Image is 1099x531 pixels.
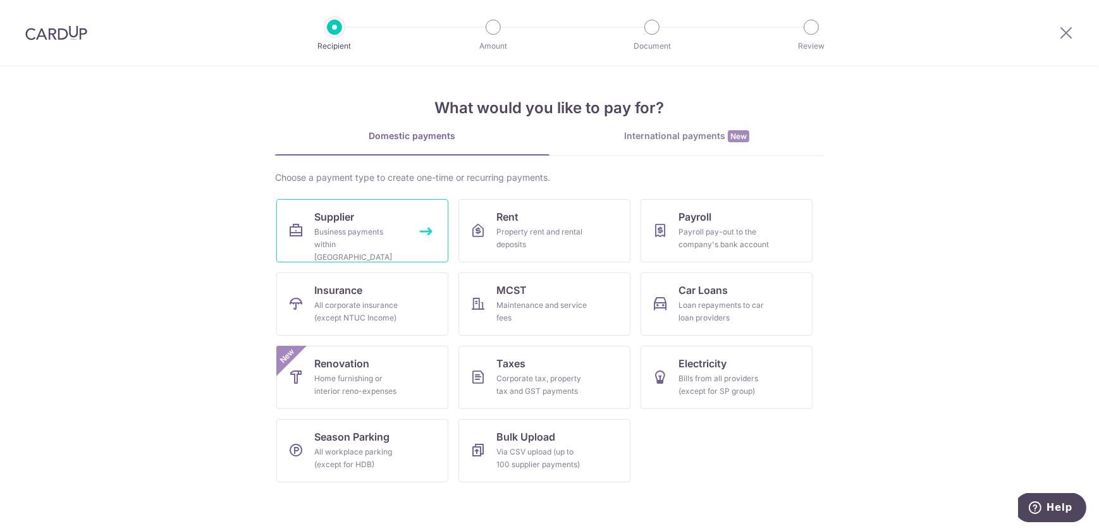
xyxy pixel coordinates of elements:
span: Electricity [678,356,727,371]
a: Bulk UploadVia CSV upload (up to 100 supplier payments) [458,419,630,482]
iframe: Opens a widget where you can find more information [1018,493,1086,525]
a: SupplierBusiness payments within [GEOGRAPHIC_DATA] [276,199,448,262]
div: Loan repayments to car loan providers [678,299,770,324]
span: New [728,130,749,142]
span: Payroll [678,209,711,224]
p: Review [764,40,858,52]
div: Bills from all providers (except for SP group) [678,372,770,398]
div: Payroll pay-out to the company's bank account [678,226,770,251]
span: Rent [496,209,519,224]
p: Recipient [288,40,381,52]
a: TaxesCorporate tax, property tax and GST payments [458,346,630,409]
div: Home furnishing or interior reno-expenses [314,372,405,398]
span: Supplier [314,209,354,224]
a: MCSTMaintenance and service fees [458,272,630,336]
p: Document [605,40,699,52]
span: Car Loans [678,283,728,298]
h4: What would you like to pay for? [275,97,824,119]
div: All corporate insurance (except NTUC Income) [314,299,405,324]
a: Car LoansLoan repayments to car loan providers [641,272,813,336]
span: New [277,346,298,367]
span: Insurance [314,283,362,298]
div: Business payments within [GEOGRAPHIC_DATA] [314,226,405,264]
div: Maintenance and service fees [496,299,587,324]
a: InsuranceAll corporate insurance (except NTUC Income) [276,272,448,336]
div: Choose a payment type to create one-time or recurring payments. [275,171,824,184]
div: Domestic payments [275,130,549,142]
a: ElectricityBills from all providers (except for SP group) [641,346,813,409]
span: Help [28,9,54,20]
p: Amount [446,40,540,52]
div: All workplace parking (except for HDB) [314,446,405,471]
a: PayrollPayroll pay-out to the company's bank account [641,199,813,262]
div: International payments [549,130,824,143]
a: RentProperty rent and rental deposits [458,199,630,262]
a: RenovationHome furnishing or interior reno-expensesNew [276,346,448,409]
div: Corporate tax, property tax and GST payments [496,372,587,398]
img: CardUp [25,25,87,40]
div: Property rent and rental deposits [496,226,587,251]
div: Via CSV upload (up to 100 supplier payments) [496,446,587,471]
span: Bulk Upload [496,429,555,444]
span: Renovation [314,356,369,371]
span: MCST [496,283,527,298]
span: Taxes [496,356,525,371]
a: Season ParkingAll workplace parking (except for HDB) [276,419,448,482]
span: Season Parking [314,429,390,444]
